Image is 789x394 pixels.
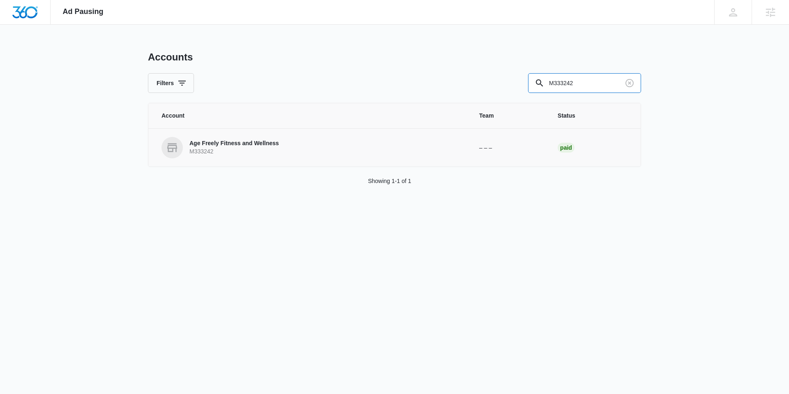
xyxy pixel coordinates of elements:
[528,73,641,93] input: Search By Account Number
[479,111,538,120] span: Team
[91,49,138,54] div: Keywords by Traffic
[479,144,538,152] p: – – –
[161,111,459,120] span: Account
[189,148,279,156] p: M333242
[189,139,279,148] p: Age Freely Fitness and Wellness
[21,21,90,28] div: Domain: [DOMAIN_NAME]
[558,143,574,153] div: Paid
[63,7,104,16] span: Ad Pausing
[13,21,20,28] img: website_grey.svg
[161,137,459,158] a: Age Freely Fitness and WellnessM333242
[23,13,40,20] div: v 4.0.25
[13,13,20,20] img: logo_orange.svg
[31,49,74,54] div: Domain Overview
[148,51,193,63] h1: Accounts
[623,76,636,90] button: Clear
[148,73,194,93] button: Filters
[82,48,88,54] img: tab_keywords_by_traffic_grey.svg
[558,111,628,120] span: Status
[368,177,411,185] p: Showing 1-1 of 1
[22,48,29,54] img: tab_domain_overview_orange.svg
